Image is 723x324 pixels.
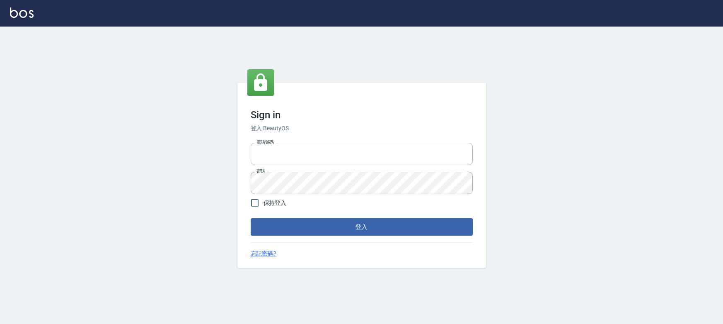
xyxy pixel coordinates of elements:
[264,199,287,207] span: 保持登入
[251,249,277,258] a: 忘記密碼?
[256,168,265,174] label: 密碼
[251,218,473,236] button: 登入
[251,124,473,133] h6: 登入 BeautyOS
[251,109,473,121] h3: Sign in
[10,7,34,18] img: Logo
[256,139,274,145] label: 電話號碼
